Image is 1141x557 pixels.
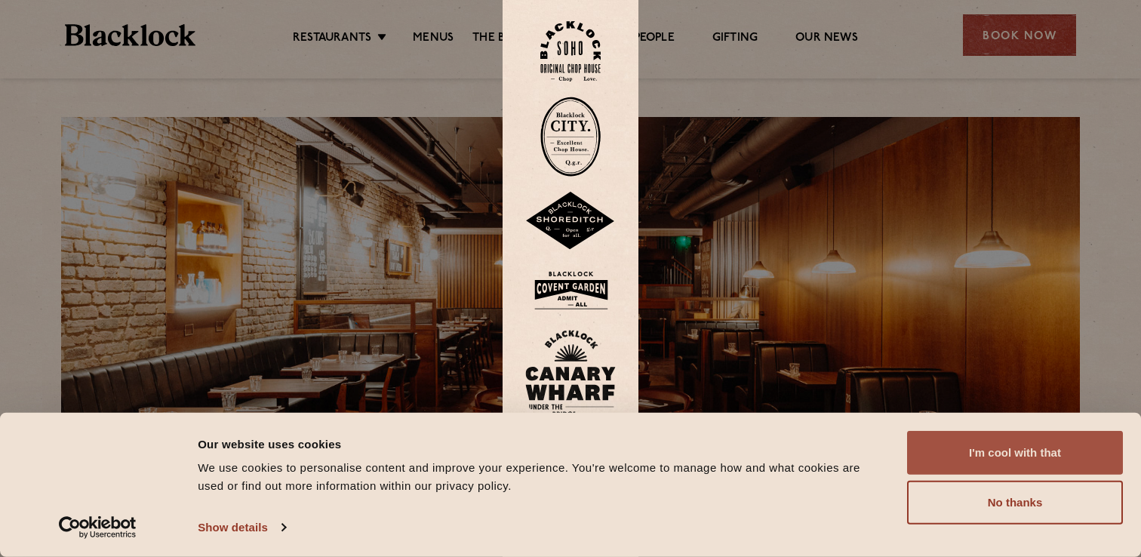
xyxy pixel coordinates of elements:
img: City-stamp-default.svg [540,97,601,177]
img: BLA_1470_CoventGarden_Website_Solid.svg [525,266,616,315]
img: BL_CW_Logo_Website.svg [525,330,616,417]
div: We use cookies to personalise content and improve your experience. You're welcome to manage how a... [198,459,873,495]
button: I'm cool with that [907,431,1123,475]
img: Soho-stamp-default.svg [540,21,601,82]
img: Shoreditch-stamp-v2-default.svg [525,192,616,251]
button: No thanks [907,481,1123,525]
div: Our website uses cookies [198,435,873,453]
a: Show details [198,516,285,539]
a: Usercentrics Cookiebot - opens in a new window [32,516,164,539]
